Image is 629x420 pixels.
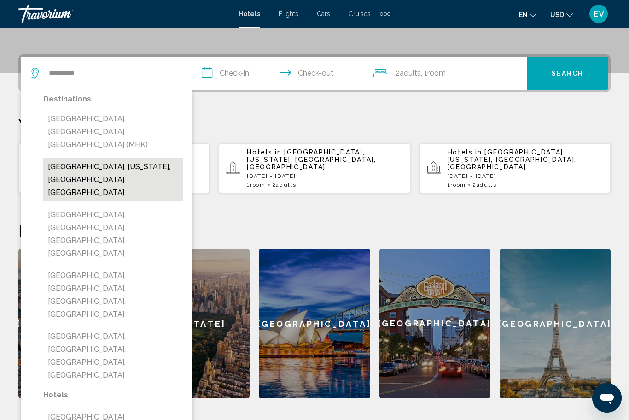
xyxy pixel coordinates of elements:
button: Hotels in [GEOGRAPHIC_DATA], [US_STATE], [GEOGRAPHIC_DATA], [GEOGRAPHIC_DATA][DATE] - [DATE]1Room... [219,143,410,194]
span: 2 [472,182,497,188]
p: Your Recent Searches [18,115,611,134]
span: Room [427,69,446,77]
button: User Menu [587,4,611,24]
span: 1 [448,182,466,188]
button: Travelers: 2 adults, 0 children [364,57,527,90]
span: Room [450,182,466,188]
a: Travorium [18,5,229,23]
p: [DATE] - [DATE] [247,173,402,179]
span: USD [550,11,564,18]
span: en [519,11,528,18]
span: 2 [272,182,297,188]
p: [DATE] - [DATE] [448,173,603,179]
iframe: Button to launch messaging window [592,383,622,413]
button: Hotels in [GEOGRAPHIC_DATA], [US_STATE], [GEOGRAPHIC_DATA], [GEOGRAPHIC_DATA][DATE] - [DATE]1Room... [419,143,611,194]
a: Hotels [239,10,260,18]
a: [GEOGRAPHIC_DATA] [259,249,370,398]
p: Hotels [43,389,183,402]
button: [GEOGRAPHIC_DATA], [GEOGRAPHIC_DATA], [GEOGRAPHIC_DATA] (MHK) [43,110,183,154]
button: Search [527,57,608,90]
button: [GEOGRAPHIC_DATA], [US_STATE], [GEOGRAPHIC_DATA], [GEOGRAPHIC_DATA] [43,158,183,201]
span: Hotels in [448,148,482,156]
h2: Featured Destinations [18,221,611,240]
button: Hotels in [GEOGRAPHIC_DATA], [US_STATE], [GEOGRAPHIC_DATA], [GEOGRAPHIC_DATA][DATE] - [DATE]1Room... [18,143,210,194]
span: 2 [396,67,421,80]
span: Room [250,182,266,188]
span: [GEOGRAPHIC_DATA], [US_STATE], [GEOGRAPHIC_DATA], [GEOGRAPHIC_DATA] [448,148,577,171]
button: [GEOGRAPHIC_DATA], [GEOGRAPHIC_DATA], [GEOGRAPHIC_DATA], [GEOGRAPHIC_DATA] [43,267,183,323]
span: [GEOGRAPHIC_DATA], [US_STATE], [GEOGRAPHIC_DATA], [GEOGRAPHIC_DATA] [247,148,376,171]
span: Adults [400,69,421,77]
span: , 1 [421,67,446,80]
a: [US_STATE] [139,249,250,398]
button: Extra navigation items [380,6,390,21]
a: Cars [317,10,330,18]
span: Adults [477,182,497,188]
div: [GEOGRAPHIC_DATA] [379,249,490,398]
span: Search [552,70,584,77]
a: Cruises [349,10,371,18]
span: EV [594,9,604,18]
span: Hotels in [247,148,281,156]
button: [GEOGRAPHIC_DATA], [GEOGRAPHIC_DATA], [GEOGRAPHIC_DATA], [GEOGRAPHIC_DATA] [43,328,183,384]
button: Check in and out dates [192,57,364,90]
a: [GEOGRAPHIC_DATA] [18,249,129,398]
a: Flights [279,10,298,18]
div: Search widget [21,57,608,90]
button: Change currency [550,8,573,21]
a: [GEOGRAPHIC_DATA] [500,249,611,398]
p: Destinations [43,93,183,106]
span: Adults [276,182,296,188]
a: [GEOGRAPHIC_DATA] [379,249,490,398]
button: Change language [519,8,536,21]
span: 1 [247,182,265,188]
button: [GEOGRAPHIC_DATA], [GEOGRAPHIC_DATA], [GEOGRAPHIC_DATA], [GEOGRAPHIC_DATA] [43,206,183,262]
